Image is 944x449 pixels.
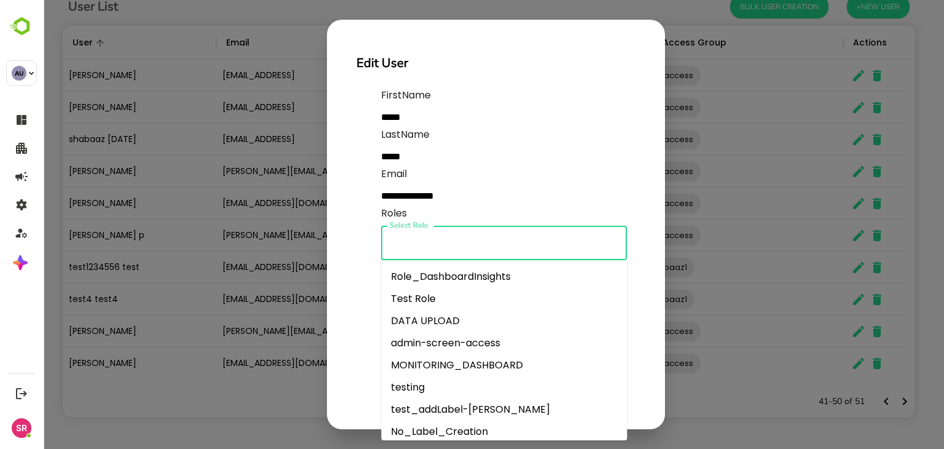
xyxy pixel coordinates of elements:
li: test_addLabel-[PERSON_NAME] [338,399,584,421]
label: LastName [338,127,522,142]
img: BambooboxLogoMark.f1c84d78b4c51b1a7b5f700c9845e183.svg [6,15,37,38]
li: admin-screen-access [338,332,584,354]
div: AU [12,66,26,81]
li: Role_DashboardInsights [338,266,584,288]
label: FirstName [338,88,522,103]
label: Roles [338,206,364,221]
li: No_Label_Creation [338,421,584,443]
h2: Edit User [313,54,592,73]
li: MONITORING_DASHBOARD [338,354,584,376]
label: Select Role [347,220,385,231]
label: DAG [338,260,360,275]
li: Test Role [338,288,584,310]
label: Email [338,167,522,181]
li: DATA UPLOAD [338,310,584,332]
div: SR [12,418,31,438]
li: testing [338,376,584,399]
button: Logout [13,385,29,402]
